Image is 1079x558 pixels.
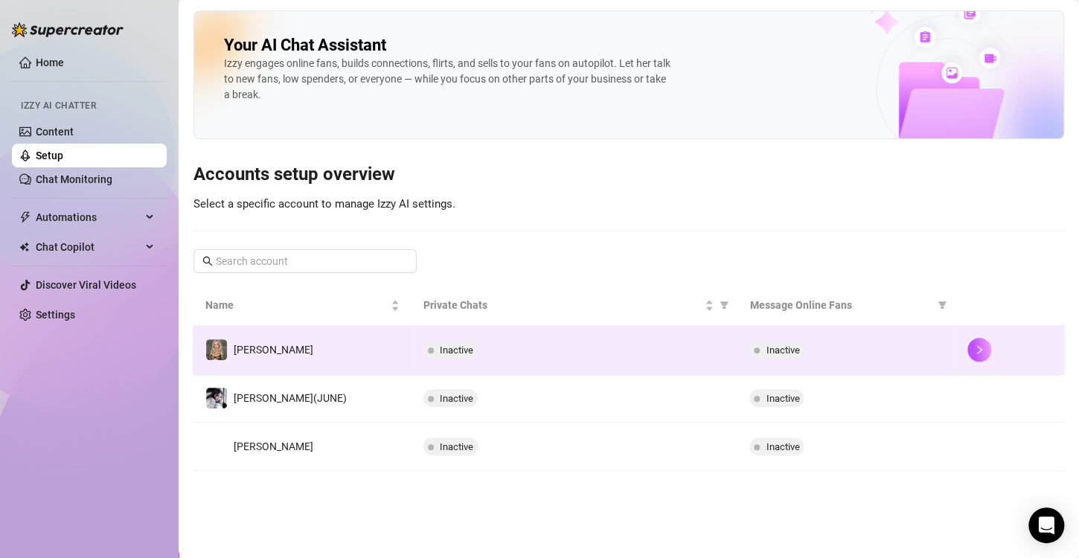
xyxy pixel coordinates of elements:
a: Chat Monitoring [36,176,112,188]
span: filter [717,294,731,316]
span: filter [720,301,729,310]
img: MAGGIE(JUNE) [206,388,227,408]
a: Content [36,129,74,141]
span: Inactive [766,344,799,356]
th: Name [193,285,412,326]
th: Private Chats [412,285,738,326]
div: Izzy engages online fans, builds connections, flirts, and sells to your fans on autopilot. Let he... [224,56,670,103]
span: Chat Copilot [36,238,141,262]
span: Message Online Fans [749,297,932,313]
a: Home [36,57,64,68]
img: AI Chatter [102,94,125,116]
img: Elsa [206,339,227,360]
input: Search account [216,253,396,269]
span: Automations [36,208,141,232]
span: Izzy AI Chatter [21,100,96,115]
img: logo-BBDzfeDw.svg [12,22,124,37]
img: Chat Copilot [19,245,29,255]
span: Inactive [766,441,799,452]
button: right [967,338,991,362]
span: Inactive [440,344,473,356]
a: Discover Viral Videos [36,282,136,294]
span: Name [205,297,388,313]
span: thunderbolt [19,214,31,226]
span: filter [935,294,950,316]
span: Inactive [440,393,473,404]
span: Inactive [440,441,473,452]
div: Open Intercom Messenger [1028,507,1064,543]
a: Settings [36,312,75,324]
span: Private Chats [423,297,702,313]
span: [PERSON_NAME] [234,440,313,452]
h2: Your AI Chat Assistant [224,35,386,56]
span: [PERSON_NAME](JUNE) [234,392,347,404]
span: search [202,256,213,266]
span: Select a specific account to manage Izzy AI settings. [193,197,455,211]
span: filter [938,301,947,310]
span: Inactive [766,393,799,404]
img: Elsa [206,436,227,457]
span: right [974,344,984,355]
a: Setup [36,153,63,164]
h3: Accounts setup overview [193,163,1064,187]
span: [PERSON_NAME] [234,344,313,356]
